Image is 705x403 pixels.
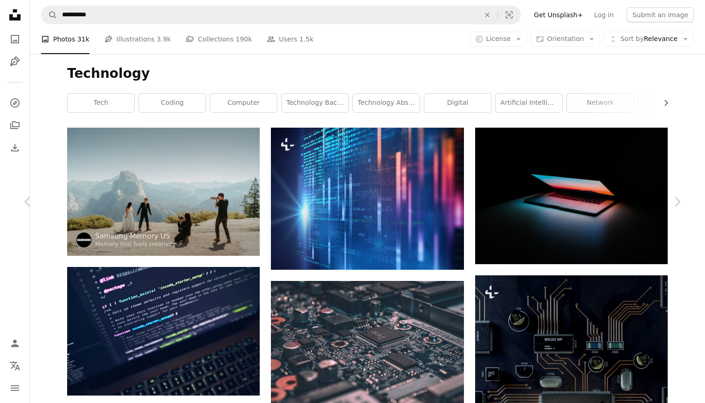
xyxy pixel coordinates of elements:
[67,187,260,196] a: Photographer capturing couple with mountain backdrop
[6,334,24,353] a: Log in / Sign up
[6,379,24,397] button: Menu
[424,94,491,112] a: digital
[67,65,668,82] h1: Technology
[271,128,463,270] img: digital code number abstract background, represent coding technology and programming languages.
[299,34,313,44] span: 1.5k
[67,267,260,395] img: turned on gray laptop computer
[657,94,668,112] button: scroll list to the right
[282,94,348,112] a: technology background
[470,32,527,47] button: License
[496,94,562,112] a: artificial intelligence
[620,35,643,42] span: Sort by
[271,194,463,203] a: digital code number abstract background, represent coding technology and programming languages.
[76,232,91,247] img: Go to Samsung Memory US's profile
[95,241,182,247] a: Memory that fuels creativity ↗
[68,94,134,112] a: tech
[41,6,57,24] button: Search Unsplash
[486,35,511,42] span: License
[267,24,313,54] a: Users 1.5k
[475,128,668,264] img: gray and black laptop computer on surface
[6,30,24,48] a: Photos
[531,32,600,47] button: Orientation
[186,24,252,54] a: Collections 190k
[477,6,498,24] button: Clear
[620,34,677,44] span: Relevance
[649,157,705,246] a: Next
[627,7,694,22] button: Submit an image
[6,356,24,375] button: Language
[6,138,24,157] a: Download History
[41,6,521,24] form: Find visuals sitewide
[95,232,182,241] a: Samsung Memory US
[67,128,260,256] img: Photographer capturing couple with mountain backdrop
[638,94,705,112] a: data
[67,327,260,335] a: turned on gray laptop computer
[353,94,420,112] a: technology abstract
[6,116,24,135] a: Collections
[157,34,171,44] span: 3.9k
[567,94,634,112] a: network
[6,94,24,112] a: Explore
[588,7,619,22] a: Log in
[604,32,694,47] button: Sort byRelevance
[210,94,277,112] a: computer
[528,7,588,22] a: Get Unsplash+
[139,94,206,112] a: coding
[498,6,520,24] button: Visual search
[475,191,668,200] a: gray and black laptop computer on surface
[271,341,463,349] a: macro photography of black circuit board
[235,34,252,44] span: 190k
[6,52,24,71] a: Illustrations
[547,35,584,42] span: Orientation
[104,24,171,54] a: Illustrations 3.9k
